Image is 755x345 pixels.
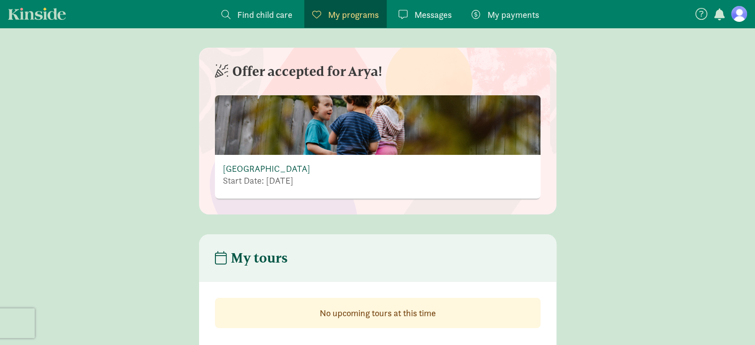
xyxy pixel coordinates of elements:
span: Messages [414,8,452,21]
span: My payments [487,8,539,21]
h4: My tours [215,250,288,266]
img: qmvm7ftub77ktklqbqiz.jpg [215,16,541,233]
p: Start Date: [DATE] [223,175,310,187]
span: My programs [328,8,379,21]
span: Find child care [237,8,292,21]
a: [GEOGRAPHIC_DATA] [223,163,310,174]
h4: Offer accepted for Arya! [215,64,382,79]
a: Kinside [8,7,66,20]
strong: No upcoming tours at this time [320,307,436,319]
